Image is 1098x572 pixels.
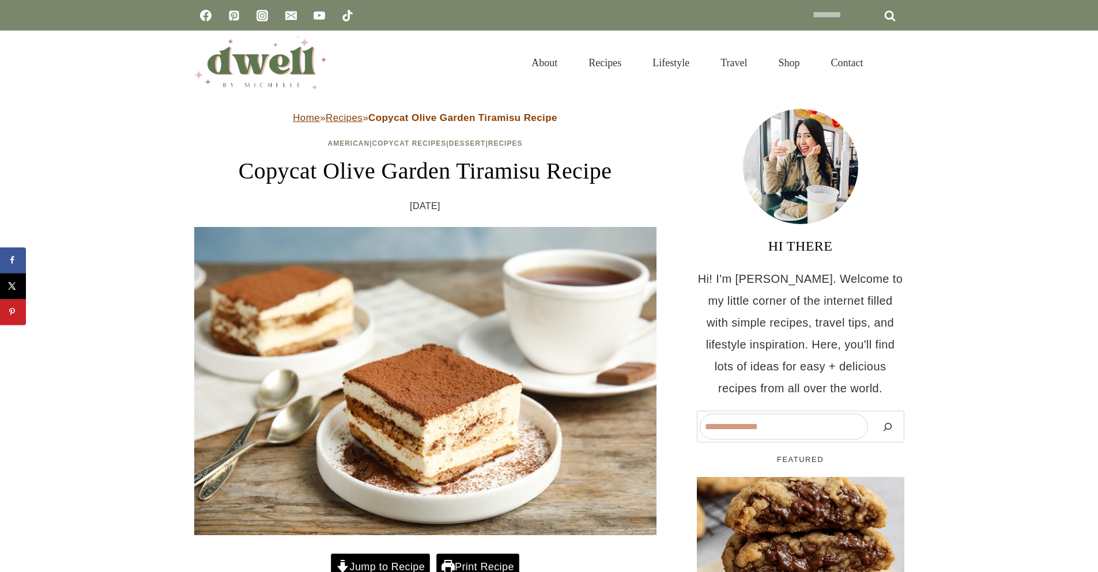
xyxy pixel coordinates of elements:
[816,43,879,83] a: Contact
[705,43,763,83] a: Travel
[222,4,246,27] a: Pinterest
[251,4,274,27] a: Instagram
[516,43,573,83] a: About
[697,236,904,256] h3: HI THERE
[697,454,904,465] h5: FEATURED
[194,36,327,89] img: DWELL by michelle
[194,4,217,27] a: Facebook
[372,139,447,147] a: Copycat Recipes
[488,139,523,147] a: Recipes
[194,227,656,535] img: espresso tiramisu on a plate with mascarpone custard layer sprinkled with cocoa powder and coffee
[194,154,656,188] h1: Copycat Olive Garden Tiramisu Recipe
[637,43,705,83] a: Lifestyle
[516,43,878,83] nav: Primary Navigation
[280,4,303,27] a: Email
[368,112,557,123] strong: Copycat Olive Garden Tiramisu Recipe
[763,43,815,83] a: Shop
[449,139,486,147] a: Dessert
[410,198,440,215] time: [DATE]
[328,139,370,147] a: American
[874,414,901,440] button: Search
[328,139,523,147] span: | | |
[308,4,331,27] a: YouTube
[336,4,359,27] a: TikTok
[885,53,904,73] button: View Search Form
[293,112,320,123] a: Home
[573,43,637,83] a: Recipes
[293,112,557,123] span: » »
[697,268,904,399] p: Hi! I'm [PERSON_NAME]. Welcome to my little corner of the internet filled with simple recipes, tr...
[326,112,363,123] a: Recipes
